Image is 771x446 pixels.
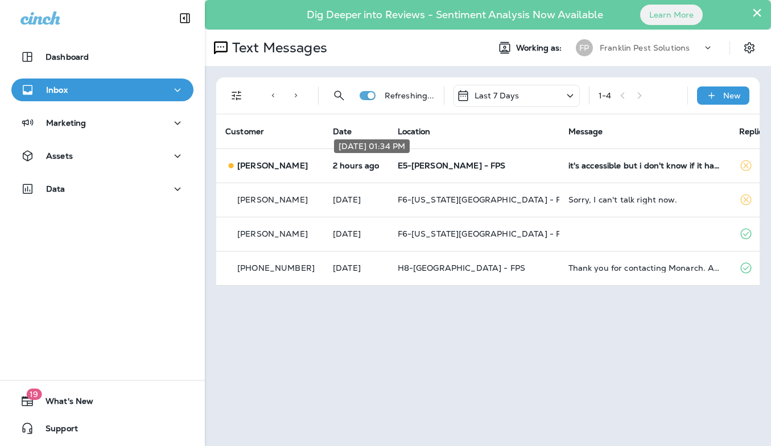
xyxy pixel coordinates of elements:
[11,417,193,440] button: Support
[333,263,380,272] p: Sep 23, 2025 10:37 AM
[600,43,690,52] p: Franklin Pest Solutions
[34,424,78,437] span: Support
[169,7,201,30] button: Collapse Sidebar
[225,126,264,137] span: Customer
[398,229,571,239] span: F6-[US_STATE][GEOGRAPHIC_DATA] - FPS
[237,161,308,170] p: [PERSON_NAME]
[34,397,93,410] span: What's New
[26,389,42,400] span: 19
[739,38,760,58] button: Settings
[11,79,193,101] button: Inbox
[568,126,603,137] span: Message
[237,195,308,204] p: [PERSON_NAME]
[46,184,65,193] p: Data
[228,39,327,56] p: Text Messages
[333,229,380,238] p: Sep 24, 2025 09:22 AM
[11,111,193,134] button: Marketing
[334,139,410,153] div: [DATE] 01:34 PM
[333,195,380,204] p: Sep 24, 2025 03:23 PM
[225,84,248,107] button: Filters
[11,46,193,68] button: Dashboard
[398,126,431,137] span: Location
[723,91,741,100] p: New
[11,144,193,167] button: Assets
[475,91,520,100] p: Last 7 Days
[333,126,352,137] span: Date
[274,13,636,16] p: Dig Deeper into Reviews - Sentiment Analysis Now Available
[398,263,526,273] span: H8-[GEOGRAPHIC_DATA] - FPS
[11,390,193,412] button: 19What's New
[46,85,68,94] p: Inbox
[640,5,703,25] button: Learn More
[46,151,73,160] p: Assets
[568,263,721,272] div: Thank you for contacting Monarch. A staff member will respond to you shortly. Reply STOP to opt o...
[752,3,762,22] button: Close
[385,91,435,100] p: Refreshing...
[328,84,351,107] button: Search Messages
[599,91,611,100] div: 1 - 4
[568,195,721,204] div: Sorry, I can't talk right now.
[11,177,193,200] button: Data
[46,118,86,127] p: Marketing
[516,43,564,53] span: Working as:
[739,126,769,137] span: Replied
[237,229,308,238] p: [PERSON_NAME]
[568,161,721,170] div: it's accessible but i don't know if it has flooring .i have insulation in it and over the years p...
[576,39,593,56] div: FP
[237,263,315,272] p: [PHONE_NUMBER]
[398,195,571,205] span: F6-[US_STATE][GEOGRAPHIC_DATA] - FPS
[46,52,89,61] p: Dashboard
[333,161,380,170] p: Sep 29, 2025 01:34 PM
[398,160,506,171] span: E5-[PERSON_NAME] - FPS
